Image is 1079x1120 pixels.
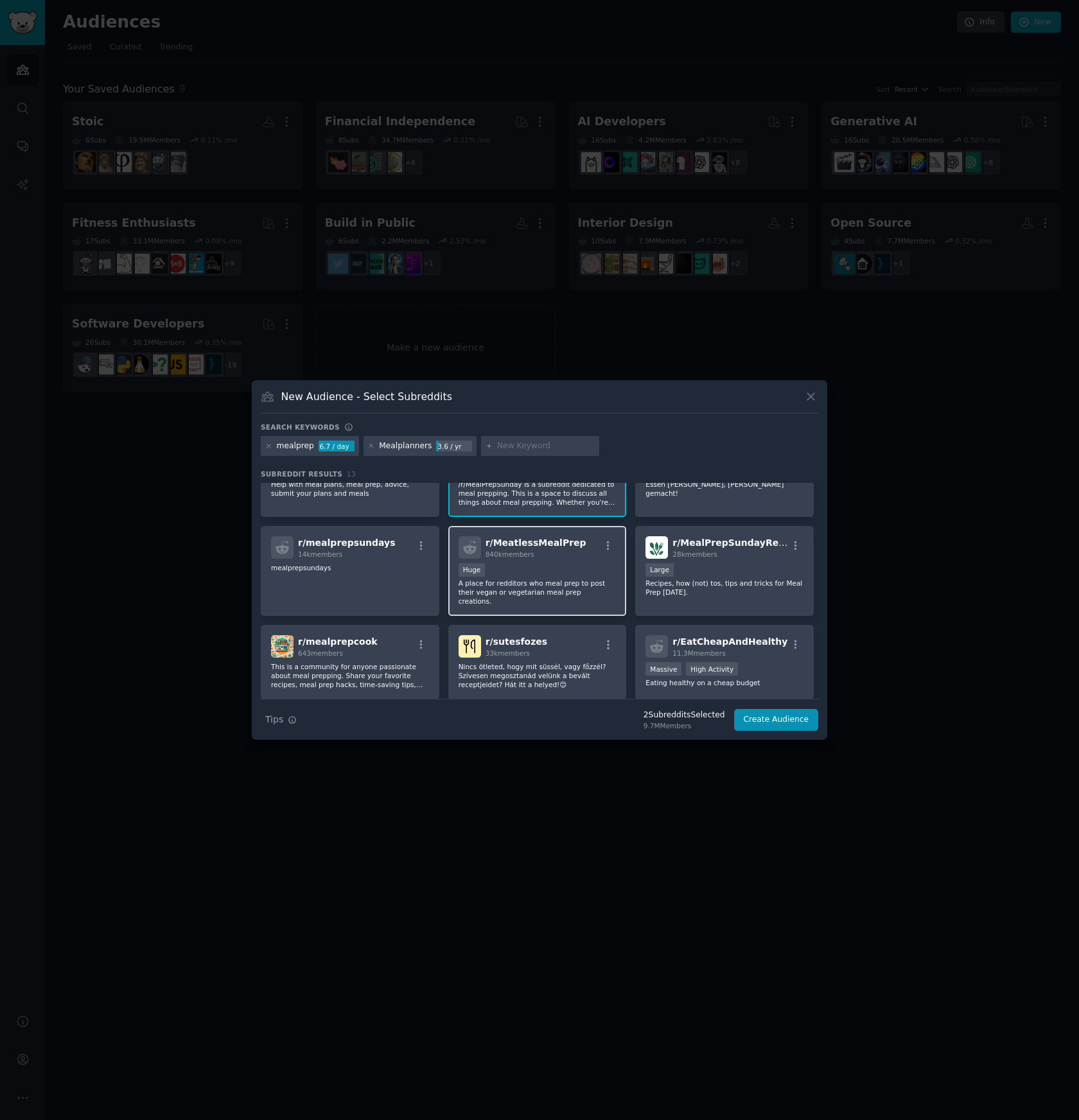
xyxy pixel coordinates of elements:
[645,563,674,577] div: Large
[644,710,725,721] div: 2 Subreddit s Selected
[686,662,738,676] div: High Activity
[459,480,617,507] p: /r/MealPrepSunday is a subreddit dedicated to meal prepping. This is a space to discuss all thing...
[265,713,283,726] span: Tips
[261,469,342,478] span: Subreddit Results
[298,649,343,657] span: 643 members
[644,721,725,730] div: 9.7M Members
[271,480,429,498] p: Help with meal plans, meal prep, advice, submit your plans and meals
[672,636,787,647] span: r/ EatCheapAndHealthy
[271,662,429,689] p: This is a community for anyone passionate about meal prepping. Share your favorite recipes, meal ...
[645,678,803,687] p: Eating healthy on a cheap budget
[486,538,586,548] span: r/ MeatlessMealPrep
[486,649,530,657] span: 33k members
[459,563,486,577] div: Huge
[281,390,452,403] h3: New Audience - Select Subreddits
[645,579,803,597] p: Recipes, how (not) tos, tips and tricks for Meal Prep [DATE].
[298,550,342,558] span: 14k members
[298,538,396,548] span: r/ mealprepsundays
[347,470,356,478] span: 13
[379,441,432,452] div: Mealplanners
[298,636,378,647] span: r/ mealprepcook
[459,635,481,658] img: sutesfozes
[645,536,668,559] img: MealPrepSundayRecipes
[319,441,355,452] div: 6.7 / day
[645,662,681,676] div: Massive
[486,636,548,647] span: r/ sutesfozes
[672,538,805,548] span: r/ MealPrepSundayRecipes
[459,662,617,689] p: Nincs ötleted, hogy mit süssél, vagy főzzél? Szívesen megosztanád velünk a bevált receptjeidet? H...
[672,649,725,657] span: 11.3M members
[277,441,314,452] div: mealprep
[645,480,803,498] p: Essen [PERSON_NAME], [PERSON_NAME] gemacht!
[486,550,534,558] span: 840k members
[261,708,301,731] button: Tips
[436,441,472,452] div: 3.6 / yr
[271,635,294,658] img: mealprepcook
[271,563,429,572] p: mealprepsundays
[497,441,595,452] input: New Keyword
[672,550,717,558] span: 28k members
[734,709,819,731] button: Create Audience
[459,579,617,606] p: A place for redditors who meal prep to post their vegan or vegetarian meal prep creations.
[261,423,340,432] h3: Search keywords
